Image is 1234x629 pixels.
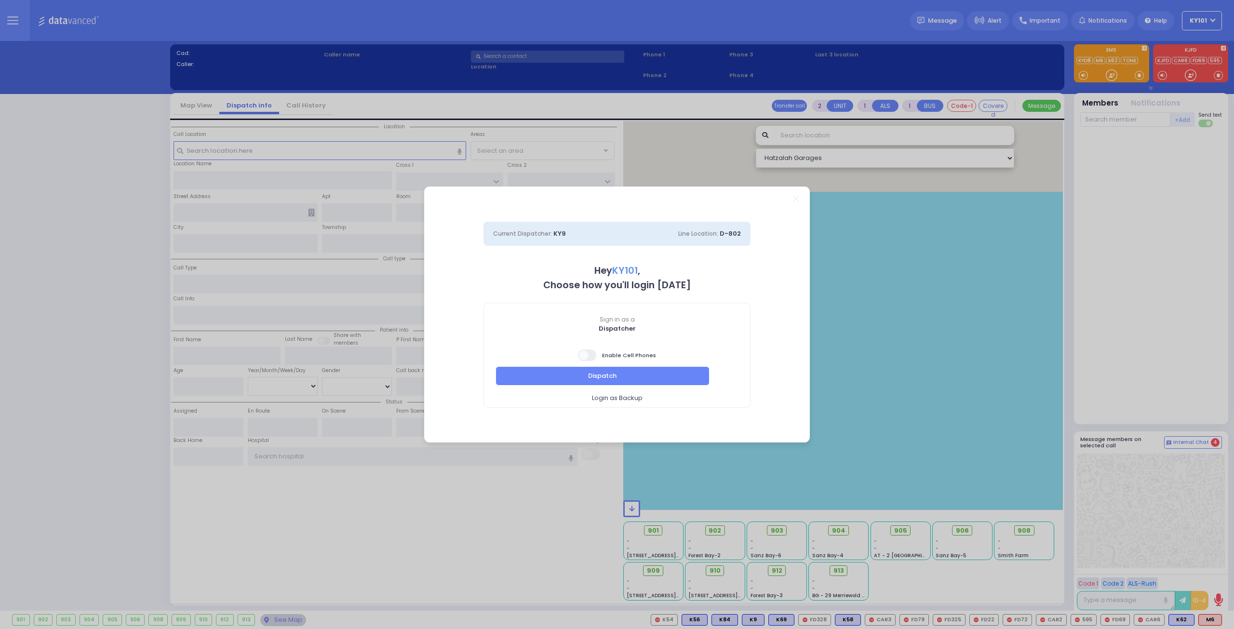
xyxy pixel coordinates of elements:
b: Hey , [594,264,640,277]
span: D-802 [720,229,741,238]
span: Enable Cell Phones [578,348,656,362]
span: KY101 [612,264,638,277]
span: Login as Backup [592,393,643,403]
button: Dispatch [496,367,709,385]
b: Dispatcher [599,324,636,333]
span: KY9 [553,229,566,238]
b: Choose how you'll login [DATE] [543,279,691,292]
span: Line Location: [678,229,718,238]
a: Close [793,196,799,201]
span: Sign in as a [484,315,750,324]
span: Current Dispatcher: [493,229,552,238]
